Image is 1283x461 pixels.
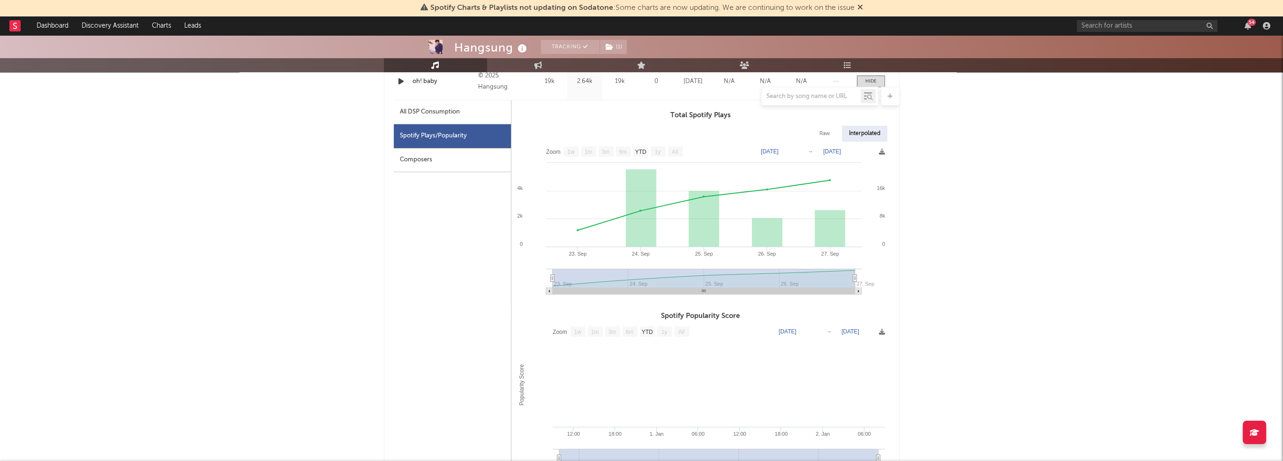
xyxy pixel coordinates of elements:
text: 25. Sep [695,251,713,257]
text: YTD [641,329,653,335]
span: Dismiss [857,4,863,12]
text: 1m [584,149,592,155]
div: N/A [750,77,781,86]
h3: Spotify Popularity Score [511,310,890,322]
text: 3m [601,149,609,155]
a: oh! baby [413,77,474,86]
text: 2. Jan [816,431,830,437]
text: 12:00 [567,431,580,437]
text: 6m [619,149,627,155]
div: All DSP Consumption [394,100,511,124]
input: Search for artists [1077,20,1217,32]
text: [DATE] [761,148,779,155]
text: → [826,328,832,335]
text: All [678,329,684,335]
text: 8k [879,213,885,219]
text: 1m [591,329,599,335]
text: 27. Sep [856,281,874,287]
text: 12:00 [733,431,746,437]
text: 06:00 [857,431,870,437]
a: Leads [178,16,208,35]
text: 26. Sep [758,251,776,257]
div: N/A [713,77,745,86]
text: 0 [882,241,885,247]
div: Raw [812,126,837,142]
text: 1. Jan [649,431,663,437]
button: 54 [1245,22,1251,30]
text: 0 [519,241,522,247]
text: 1w [574,329,581,335]
text: → [808,148,813,155]
span: : Some charts are now updating. We are continuing to work on the issue [430,4,855,12]
text: 4k [517,185,523,191]
input: Search by song name or URL [762,93,861,100]
text: Popularity Score [518,364,525,405]
text: [DATE] [823,148,841,155]
div: 2.64k [570,77,600,86]
button: Tracking [541,40,600,54]
div: © 2025 Hangsung [478,70,529,93]
text: 1y [661,329,667,335]
div: [DATE] [677,77,709,86]
text: YTD [635,149,646,155]
text: Zoom [546,149,561,155]
h3: Total Spotify Plays [511,110,890,121]
span: Spotify Charts & Playlists not updating on Sodatone [430,4,613,12]
div: 54 [1247,19,1256,26]
a: Discovery Assistant [75,16,145,35]
span: ( 1 ) [600,40,627,54]
a: Charts [145,16,178,35]
div: Interpolated [842,126,887,142]
text: 1y [654,149,660,155]
text: [DATE] [841,328,859,335]
text: 27. Sep [821,251,839,257]
div: 19k [605,77,635,86]
text: Zoom [553,329,567,335]
div: 19k [534,77,565,86]
text: 2k [517,213,523,219]
div: N/A [786,77,817,86]
div: 0 [640,77,673,86]
text: All [671,149,677,155]
text: 06:00 [691,431,705,437]
div: Composers [394,148,511,172]
div: All DSP Consumption [400,106,460,118]
text: 1w [567,149,575,155]
div: Hangsung [454,40,529,55]
text: 23. Sep [569,251,586,257]
a: Dashboard [30,16,75,35]
text: 3m [608,329,616,335]
text: 18:00 [774,431,788,437]
div: Spotify Plays/Popularity [394,124,511,148]
button: (1) [600,40,627,54]
text: 18:00 [608,431,622,437]
text: 16k [877,185,885,191]
text: 24. Sep [631,251,649,257]
text: 6m [625,329,633,335]
text: [DATE] [779,328,796,335]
